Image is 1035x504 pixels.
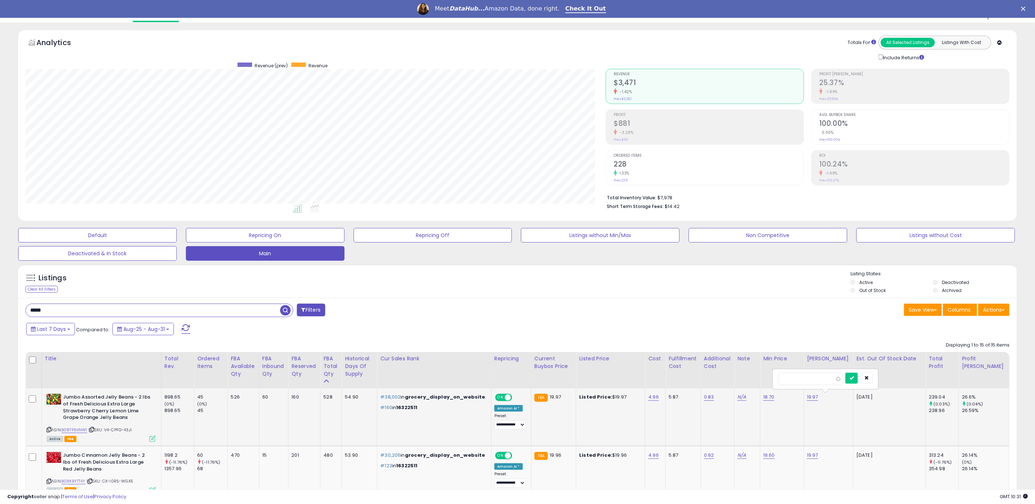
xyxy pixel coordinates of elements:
[88,427,132,433] span: | SKU: V4-CPFG-43JI
[579,452,612,459] b: Listed Price:
[807,452,818,459] a: 19.97
[962,394,1009,400] div: 26.6%
[967,401,983,407] small: (0.04%)
[819,113,1009,117] span: Avg. Buybox Share
[291,452,315,459] div: 201
[521,228,680,243] button: Listings without Min/Max
[579,355,642,363] div: Listed Price
[494,463,523,470] div: Amazon AI *
[929,355,956,370] div: Total Profit
[164,407,194,414] div: 898.65
[380,452,485,459] p: in
[935,38,989,47] button: Listings With Cost
[62,493,93,500] a: Terms of Use
[856,394,920,400] p: [DATE]
[7,493,126,500] div: seller snap | |
[669,355,698,370] div: Fulfillment Cost
[380,355,488,363] div: Cur Sales Rank
[669,452,695,459] div: 5.87
[859,279,873,285] label: Active
[25,286,58,293] div: Clear All Filters
[262,394,283,400] div: 60
[396,462,417,469] span: 16322511
[435,5,560,12] div: Meet Amazon Data, done right.
[18,228,177,243] button: Default
[534,452,548,460] small: FBA
[617,89,632,95] small: -1.42%
[354,228,512,243] button: Repricing Off
[405,452,485,459] span: grocery_display_on_website
[704,452,714,459] a: 0.92
[737,393,746,401] a: N/A
[929,452,959,459] div: 313.24
[262,452,283,459] div: 15
[737,452,746,459] a: N/A
[417,3,429,15] img: Profile image for Georgie
[819,79,1009,88] h2: 25.37%
[494,413,526,429] div: Preset:
[607,195,656,201] b: Total Inventory Value:
[534,355,573,370] div: Current Buybox Price
[946,342,1010,349] div: Displaying 1 to 15 of 15 items
[380,462,392,469] span: #123
[550,393,561,400] span: 19.97
[614,178,628,183] small: Prev: 225
[345,355,374,378] div: Historical Days Of Supply
[614,113,804,117] span: Profit
[550,452,561,459] span: 19.96
[186,228,345,243] button: Repricing On
[494,355,528,363] div: Repricing
[929,394,959,400] div: 239.04
[962,465,1009,472] div: 26.14%
[962,452,1009,459] div: 26.14%
[197,394,227,400] div: 45
[494,405,523,412] div: Amazon AI *
[39,273,67,283] h5: Listings
[704,355,731,370] div: Additional Cost
[164,452,194,459] div: 1198.2
[617,171,629,176] small: 1.33%
[579,394,640,400] div: $19.97
[648,355,662,363] div: Cost
[396,404,417,411] span: 16322511
[164,394,194,400] div: 898.65
[763,393,775,401] a: 18.70
[323,355,339,378] div: FBA Total Qty
[1021,7,1028,11] div: Close
[737,355,757,363] div: Note
[859,287,886,293] label: Out of Stock
[494,472,526,488] div: Preset:
[579,393,612,400] b: Listed Price:
[704,393,714,401] a: 0.83
[819,178,839,183] small: Prev: 102.27%
[943,304,977,316] button: Columns
[1000,493,1028,500] span: 2025-09-8 10:31 GMT
[978,304,1010,316] button: Actions
[819,137,840,142] small: Prev: 100.00%
[763,355,801,363] div: Min Price
[856,355,923,363] div: Est. Out Of Stock Date
[63,452,151,474] b: Jumbo Cinnamon Jelly Beans - 2 lbs of Fresh Delicious Extra Large Red Jelly Beans
[87,478,133,484] span: | SKU: CX-I0R5-WGX5
[819,130,834,135] small: 0.00%
[948,306,971,313] span: Columns
[36,37,85,49] h5: Analytics
[7,493,34,500] strong: Copyright
[47,452,61,463] img: 41ErJcAkVhL._SL40_.jpg
[819,154,1009,158] span: ROI
[511,453,523,459] span: OFF
[823,171,838,176] small: -1.98%
[819,72,1009,76] span: Profit [PERSON_NAME]
[881,38,935,47] button: All Selected Listings
[231,355,256,378] div: FBA Available Qty
[47,394,61,405] img: 51IGt3ErpzL._SL40_.jpg
[648,393,659,401] a: 4.96
[380,452,401,459] span: #30,206
[45,355,158,363] div: Title
[823,89,838,95] small: -1.89%
[197,407,227,414] div: 45
[380,394,485,400] p: in
[819,97,838,101] small: Prev: 25.86%
[323,452,336,459] div: 480
[873,53,933,61] div: Include Returns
